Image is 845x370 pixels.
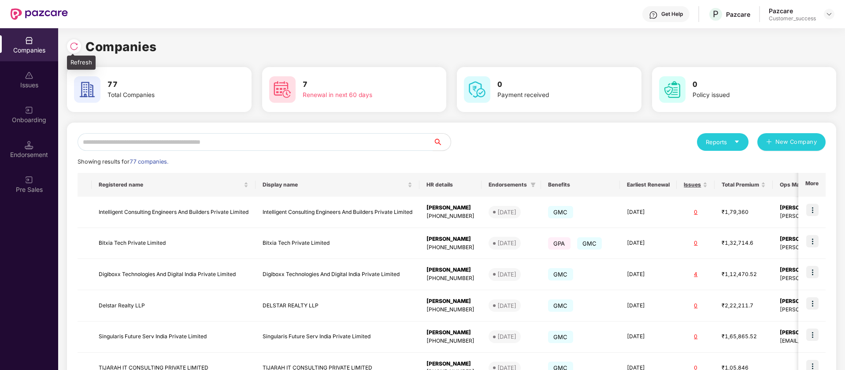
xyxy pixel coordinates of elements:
[806,266,819,278] img: icon
[806,297,819,310] img: icon
[497,90,608,100] div: Payment received
[92,290,256,321] td: Delstar Realty LLP
[684,208,708,217] div: 0
[426,360,474,368] div: [PERSON_NAME]
[620,259,677,290] td: [DATE]
[715,173,773,197] th: Total Premium
[806,235,819,247] img: icon
[620,197,677,228] td: [DATE]
[497,239,516,247] div: [DATE]
[806,204,819,216] img: icon
[256,197,419,228] td: Intelligent Consulting Engineers And Builders Private Limited
[107,90,219,100] div: Total Companies
[11,8,68,20] img: New Pazcare Logo
[426,329,474,337] div: [PERSON_NAME]
[620,321,677,353] td: [DATE]
[497,79,608,90] h3: 0
[92,197,256,228] td: Intelligent Consulting Engineers And Builders Private Limited
[826,11,833,18] img: svg+xml;base64,PHN2ZyBpZD0iRHJvcGRvd24tMzJ4MzIiIHhtbG5zPSJodHRwOi8vd3d3LnczLm9yZy8yMDAwL3N2ZyIgd2...
[693,90,804,100] div: Policy issued
[433,138,451,146] span: search
[649,11,658,19] img: svg+xml;base64,PHN2ZyBpZD0iSGVscC0zMngzMiIgeG1sbnM9Imh0dHA6Ly93d3cudzMub3JnLzIwMDAvc3ZnIiB3aWR0aD...
[92,228,256,259] td: Bitxia Tech Private Limited
[548,331,573,343] span: GMC
[706,138,740,146] div: Reports
[806,329,819,341] img: icon
[99,181,242,188] span: Registered name
[541,173,620,197] th: Benefits
[263,181,406,188] span: Display name
[722,333,766,341] div: ₹1,65,865.52
[25,106,33,115] img: svg+xml;base64,PHN2ZyB3aWR0aD0iMjAiIGhlaWdodD0iMjAiIHZpZXdCb3g9IjAgMCAyMCAyMCIgZmlsbD0ibm9uZSIgeG...
[269,76,296,103] img: svg+xml;base64,PHN2ZyB4bWxucz0iaHR0cDovL3d3dy53My5vcmcvMjAwMC9zdmciIHdpZHRoPSI2MCIgaGVpZ2h0PSI2MC...
[426,212,474,221] div: [PHONE_NUMBER]
[775,138,817,146] span: New Company
[722,239,766,247] div: ₹1,32,714.6
[426,204,474,212] div: [PERSON_NAME]
[426,306,474,314] div: [PHONE_NUMBER]
[67,56,96,70] div: Refresh
[92,259,256,290] td: Digiboxx Technologies And Digital India Private Limited
[722,181,759,188] span: Total Premium
[426,235,474,243] div: [PERSON_NAME]
[693,79,804,90] h3: 0
[769,7,816,15] div: Pazcare
[684,333,708,341] div: 0
[107,79,219,90] h3: 77
[659,76,686,103] img: svg+xml;base64,PHN2ZyB4bWxucz0iaHR0cDovL3d3dy53My5vcmcvMjAwMC9zdmciIHdpZHRoPSI2MCIgaGVpZ2h0PSI2MC...
[25,71,33,80] img: svg+xml;base64,PHN2ZyBpZD0iSXNzdWVzX2Rpc2FibGVkIiB4bWxucz0iaHR0cDovL3d3dy53My5vcmcvMjAwMC9zdmciIH...
[684,181,701,188] span: Issues
[426,297,474,306] div: [PERSON_NAME]
[256,321,419,353] td: Singularis Future Serv India Private Limited
[25,36,33,45] img: svg+xml;base64,PHN2ZyBpZD0iQ29tcGFuaWVzIiB4bWxucz0iaHR0cDovL3d3dy53My5vcmcvMjAwMC9zdmciIHdpZHRoPS...
[798,173,826,197] th: More
[529,179,537,190] span: filter
[548,299,573,312] span: GMC
[426,337,474,345] div: [PHONE_NUMBER]
[620,228,677,259] td: [DATE]
[661,11,683,18] div: Get Help
[426,243,474,252] div: [PHONE_NUMBER]
[722,208,766,217] div: ₹1,79,360
[426,274,474,283] div: [PHONE_NUMBER]
[419,173,482,197] th: HR details
[677,173,715,197] th: Issues
[769,15,816,22] div: Customer_success
[757,133,826,151] button: plusNew Company
[85,37,157,56] h1: Companies
[684,239,708,247] div: 0
[426,266,474,274] div: [PERSON_NAME]
[92,173,256,197] th: Registered name
[722,270,766,279] div: ₹1,12,470.52
[497,270,516,279] div: [DATE]
[92,321,256,353] td: Singularis Future Serv India Private Limited
[130,158,168,165] span: 77 companies.
[303,79,414,90] h3: 7
[25,141,33,149] img: svg+xml;base64,PHN2ZyB3aWR0aD0iMTQuNSIgaGVpZ2h0PSIxNC41IiB2aWV3Qm94PSIwIDAgMTYgMTYiIGZpbGw9Im5vbm...
[713,9,719,19] span: P
[766,139,772,146] span: plus
[256,259,419,290] td: Digiboxx Technologies And Digital India Private Limited
[464,76,490,103] img: svg+xml;base64,PHN2ZyB4bWxucz0iaHR0cDovL3d3dy53My5vcmcvMjAwMC9zdmciIHdpZHRoPSI2MCIgaGVpZ2h0PSI2MC...
[548,206,573,218] span: GMC
[74,76,100,103] img: svg+xml;base64,PHN2ZyB4bWxucz0iaHR0cDovL3d3dy53My5vcmcvMjAwMC9zdmciIHdpZHRoPSI2MCIgaGVpZ2h0PSI2MC...
[548,268,573,280] span: GMC
[548,237,571,250] span: GPA
[722,302,766,310] div: ₹2,22,211.7
[577,237,602,250] span: GMC
[497,301,516,310] div: [DATE]
[620,290,677,321] td: [DATE]
[256,290,419,321] td: DELSTAR REALTY LLP
[530,182,536,187] span: filter
[78,158,168,165] span: Showing results for
[256,228,419,259] td: Bitxia Tech Private Limited
[497,332,516,341] div: [DATE]
[684,302,708,310] div: 0
[726,10,750,19] div: Pazcare
[256,173,419,197] th: Display name
[684,270,708,279] div: 4
[620,173,677,197] th: Earliest Renewal
[25,176,33,184] img: svg+xml;base64,PHN2ZyB3aWR0aD0iMjAiIGhlaWdodD0iMjAiIHZpZXdCb3g9IjAgMCAyMCAyMCIgZmlsbD0ibm9uZSIgeG...
[303,90,414,100] div: Renewal in next 60 days
[489,181,527,188] span: Endorsements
